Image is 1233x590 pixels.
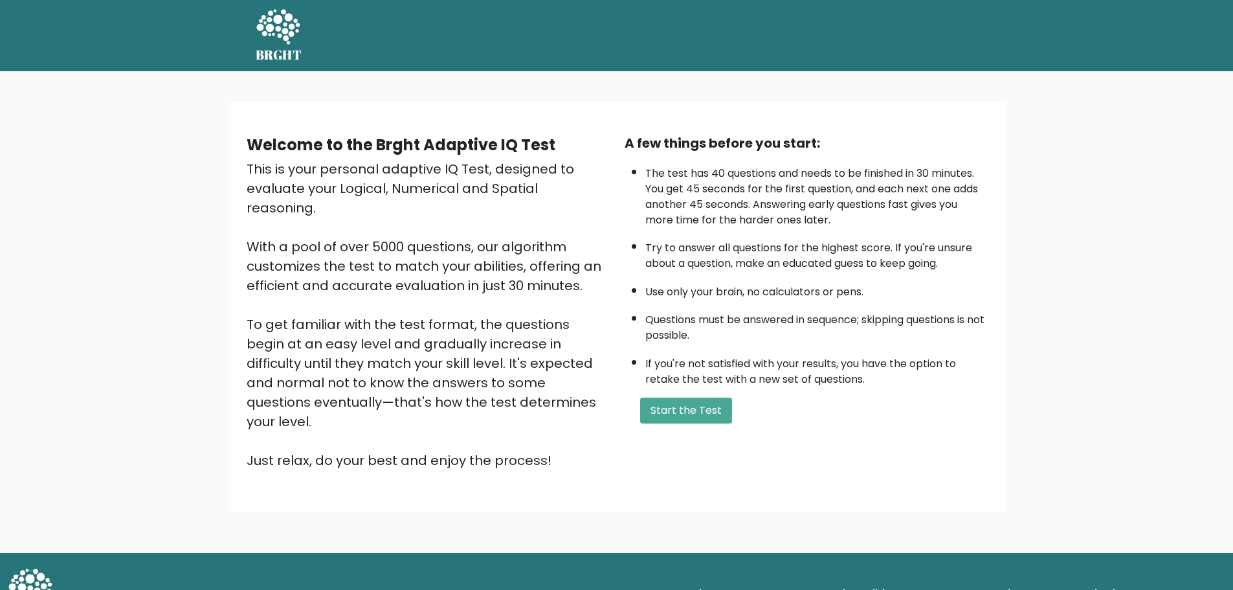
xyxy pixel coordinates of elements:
[645,159,987,228] li: The test has 40 questions and needs to be finished in 30 minutes. You get 45 seconds for the firs...
[645,234,987,271] li: Try to answer all questions for the highest score. If you're unsure about a question, make an edu...
[625,133,987,153] div: A few things before you start:
[247,134,555,155] b: Welcome to the Brght Adaptive IQ Test
[645,306,987,343] li: Questions must be answered in sequence; skipping questions is not possible.
[645,278,987,300] li: Use only your brain, no calculators or pens.
[247,159,609,470] div: This is your personal adaptive IQ Test, designed to evaluate your Logical, Numerical and Spatial ...
[645,350,987,387] li: If you're not satisfied with your results, you have the option to retake the test with a new set ...
[256,5,302,66] a: BRGHT
[256,47,302,63] h5: BRGHT
[640,398,732,424] button: Start the Test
